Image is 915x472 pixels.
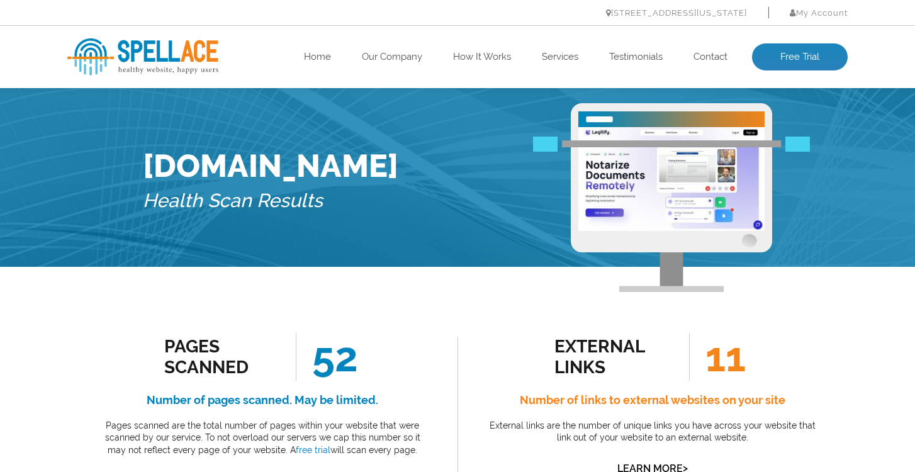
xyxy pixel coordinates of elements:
h4: Number of links to external websites on your site [486,390,819,410]
span: 11 [689,333,746,381]
h4: Number of pages scanned. May be limited. [96,390,429,410]
h1: [DOMAIN_NAME] [143,147,398,184]
img: Free Webiste Analysis [571,103,772,292]
p: Pages scanned are the total number of pages within your website that were scanned by our service.... [96,420,429,457]
img: Free Webiste Analysis [533,137,810,152]
span: 52 [296,333,358,381]
a: free trial [296,445,330,455]
p: External links are the number of unique links you have across your website that link out of your ... [486,420,819,444]
div: external links [554,336,668,378]
h5: Health Scan Results [143,184,398,218]
div: Pages Scanned [164,336,278,378]
img: Free Website Analysis [578,127,765,231]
